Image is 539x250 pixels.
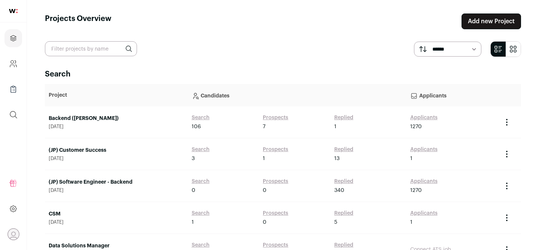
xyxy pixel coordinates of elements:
a: Search [192,114,210,121]
input: Filter projects by name [45,41,137,56]
a: Search [192,178,210,185]
span: 1 [263,155,265,162]
span: 0 [192,187,195,194]
a: (JP) Customer Success [49,147,184,154]
a: Applicants [410,210,438,217]
a: Replied [334,146,353,153]
a: Replied [334,178,353,185]
a: Backend ([PERSON_NAME]) [49,115,184,122]
p: Project [49,91,184,99]
span: 1 [410,155,412,162]
span: 340 [334,187,344,194]
a: Replied [334,114,353,121]
span: 7 [263,123,265,130]
p: Applicants [410,88,495,103]
button: Project Actions [502,213,511,222]
button: Project Actions [502,150,511,159]
a: Replied [334,241,353,249]
span: 0 [263,219,267,226]
a: Applicants [410,146,438,153]
p: Candidates [192,88,403,103]
a: Replied [334,210,353,217]
span: [DATE] [49,219,184,225]
a: Company and ATS Settings [4,55,22,73]
a: Applicants [410,178,438,185]
a: Projects [4,29,22,47]
a: Prospects [263,114,288,121]
a: Prospects [263,178,288,185]
span: 1 [410,219,412,226]
button: Open dropdown [7,228,19,240]
a: Company Lists [4,80,22,98]
span: 3 [192,155,195,162]
a: Search [192,241,210,249]
span: 1270 [410,123,422,130]
h1: Projects Overview [45,13,112,29]
span: 106 [192,123,201,130]
a: Data Solutions Manager [49,242,184,250]
span: 1270 [410,187,422,194]
a: Applicants [410,114,438,121]
a: Prospects [263,241,288,249]
a: Prospects [263,146,288,153]
img: wellfound-shorthand-0d5821cbd27db2630d0214b213865d53afaa358527fdda9d0ea32b1df1b89c2c.svg [9,9,18,13]
h2: Search [45,69,521,79]
a: CSM [49,210,184,218]
a: (JP) Software Engineer - Backend [49,178,184,186]
button: Project Actions [502,118,511,127]
span: [DATE] [49,156,184,162]
span: [DATE] [49,124,184,130]
a: Search [192,210,210,217]
span: 13 [334,155,339,162]
a: Add new Project [462,13,521,29]
a: Prospects [263,210,288,217]
span: 5 [334,219,337,226]
button: Project Actions [502,181,511,190]
span: 1 [192,219,194,226]
span: 0 [263,187,267,194]
span: [DATE] [49,187,184,193]
span: 1 [334,123,337,130]
a: Search [192,146,210,153]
